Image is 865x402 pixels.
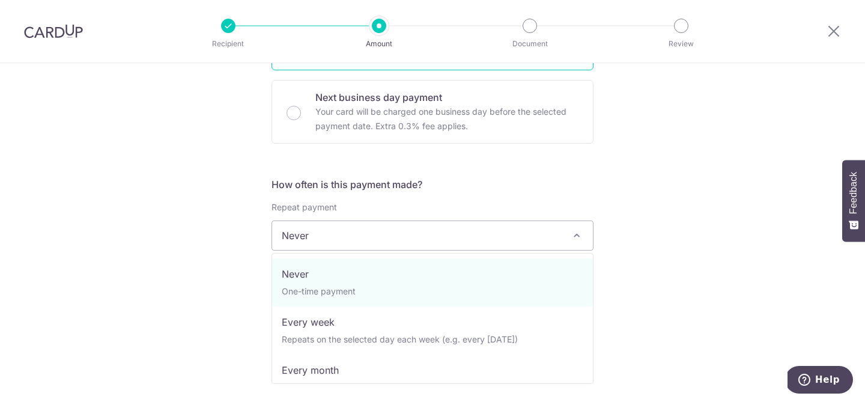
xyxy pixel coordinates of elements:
[282,363,583,377] p: Every month
[485,38,574,50] p: Document
[848,172,859,214] span: Feedback
[24,24,83,38] img: CardUp
[335,38,423,50] p: Amount
[637,38,726,50] p: Review
[788,366,853,396] iframe: Opens a widget where you can find more information
[272,221,593,250] span: Never
[272,201,337,213] label: Repeat payment
[282,334,518,344] small: Repeats on the selected day each week (e.g. every [DATE])
[282,315,583,329] p: Every week
[272,177,593,192] h5: How often is this payment made?
[282,267,583,281] p: Never
[842,160,865,242] button: Feedback - Show survey
[315,105,578,133] p: Your card will be charged one business day before the selected payment date. Extra 0.3% fee applies.
[315,90,578,105] p: Next business day payment
[272,221,593,251] span: Never
[282,286,356,296] small: One-time payment
[184,38,273,50] p: Recipient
